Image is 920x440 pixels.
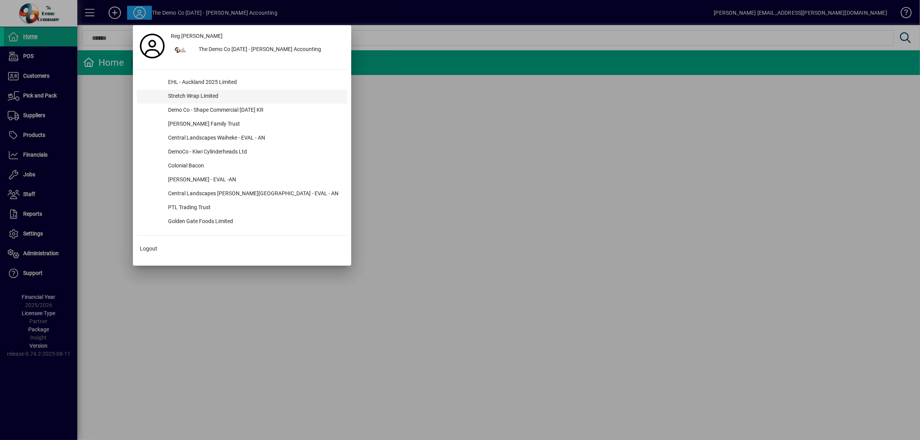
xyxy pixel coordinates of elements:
button: PTL Trading Trust [137,201,347,215]
a: Reg [PERSON_NAME] [168,29,347,43]
div: PTL Trading Trust [162,201,347,215]
div: Demo Co - Shape Commercial [DATE] KR [162,104,347,118]
div: Central Landscapes Waiheke - EVAL - AN [162,131,347,145]
div: [PERSON_NAME] Family Trust [162,118,347,131]
button: [PERSON_NAME] Family Trust [137,118,347,131]
div: Stretch Wrap Limited [162,90,347,104]
div: EHL - Auckland 2025 Limited [162,76,347,90]
button: [PERSON_NAME] - EVAL -AN [137,173,347,187]
span: Logout [140,245,157,253]
button: Logout [137,242,347,256]
button: Colonial Bacon [137,159,347,173]
a: Profile [137,39,168,53]
span: Reg [PERSON_NAME] [171,32,223,40]
button: Central Landscapes [PERSON_NAME][GEOGRAPHIC_DATA] - EVAL - AN [137,187,347,201]
button: Demo Co - Shape Commercial [DATE] KR [137,104,347,118]
button: Stretch Wrap Limited [137,90,347,104]
div: The Demo Co [DATE] - [PERSON_NAME] Accounting [192,43,347,57]
button: The Demo Co [DATE] - [PERSON_NAME] Accounting [168,43,347,57]
button: EHL - Auckland 2025 Limited [137,76,347,90]
div: DemoCo - Kiwi Cylinderheads Ltd [162,145,347,159]
button: Central Landscapes Waiheke - EVAL - AN [137,131,347,145]
div: Colonial Bacon [162,159,347,173]
button: DemoCo - Kiwi Cylinderheads Ltd [137,145,347,159]
div: [PERSON_NAME] - EVAL -AN [162,173,347,187]
div: Central Landscapes [PERSON_NAME][GEOGRAPHIC_DATA] - EVAL - AN [162,187,347,201]
div: Golden Gate Foods Limited [162,215,347,229]
button: Golden Gate Foods Limited [137,215,347,229]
